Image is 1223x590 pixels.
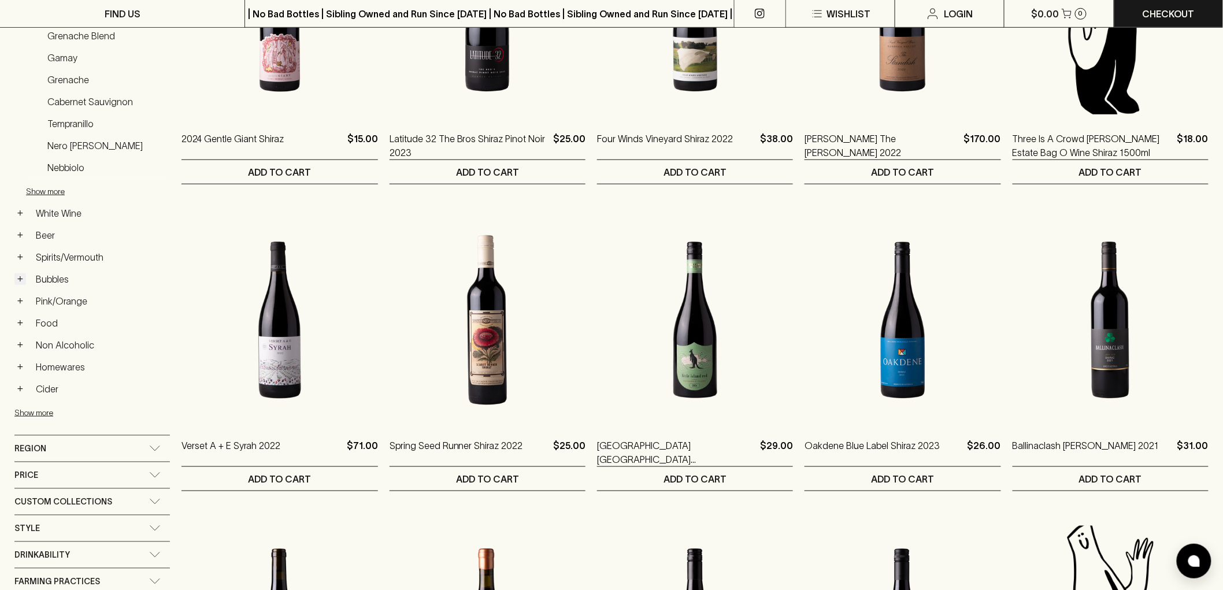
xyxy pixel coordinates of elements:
[14,521,40,536] span: Style
[827,7,870,21] p: Wishlist
[553,132,585,159] p: $25.00
[31,225,170,245] a: Beer
[597,467,793,491] button: ADD TO CART
[42,136,170,155] a: Nero [PERSON_NAME]
[390,132,549,159] a: Latitude 32 The Bros Shiraz Pinot Noir 2023
[1079,10,1083,17] p: 0
[105,7,140,21] p: FIND US
[14,229,26,241] button: +
[347,132,378,159] p: $15.00
[664,165,727,179] p: ADD TO CART
[31,247,170,267] a: Spirits/Vermouth
[14,495,112,509] span: Custom Collections
[805,439,940,466] a: Oakdene Blue Label Shiraz 2023
[1177,132,1209,159] p: $18.00
[805,160,1000,184] button: ADD TO CART
[1032,7,1059,21] p: $0.00
[14,574,100,589] span: Farming Practices
[14,468,38,483] span: Price
[1188,555,1200,567] img: bubble-icon
[14,361,26,373] button: +
[14,251,26,263] button: +
[31,203,170,223] a: White Wine
[1177,439,1209,466] p: $31.00
[14,462,170,488] div: Price
[390,439,523,466] a: Spring Seed Runner Shiraz 2022
[1013,439,1159,466] a: Ballinaclash [PERSON_NAME] 2021
[456,472,519,486] p: ADD TO CART
[42,26,170,46] a: Grenache Blend
[1079,472,1142,486] p: ADD TO CART
[597,160,793,184] button: ADD TO CART
[1013,219,1209,421] img: Ballinaclash Jack Jack Shiraz 2021
[42,114,170,133] a: Tempranillo
[390,160,585,184] button: ADD TO CART
[14,273,26,285] button: +
[249,165,312,179] p: ADD TO CART
[26,180,177,203] button: Show more
[14,317,26,329] button: +
[1143,7,1195,21] p: Checkout
[31,269,170,289] a: Bubbles
[14,441,46,456] span: Region
[31,313,170,333] a: Food
[249,472,312,486] p: ADD TO CART
[14,339,26,351] button: +
[31,291,170,311] a: Pink/Orange
[181,132,284,159] a: 2024 Gentle Giant Shiraz
[14,295,26,307] button: +
[14,515,170,541] div: Style
[664,472,727,486] p: ADD TO CART
[805,132,959,159] a: [PERSON_NAME] The [PERSON_NAME] 2022
[14,401,166,425] button: Show more
[872,472,935,486] p: ADD TO CART
[1013,160,1209,184] button: ADD TO CART
[597,219,793,421] img: Springs Road Kangaroo Island Little Island Red Shiraz 2024
[1013,132,1173,159] a: Three Is A Crowd [PERSON_NAME] Estate Bag O Wine Shiraz 1500ml
[181,219,377,421] img: Verset A + E Syrah 2022
[31,335,170,355] a: Non Alcoholic
[964,132,1001,159] p: $170.00
[181,439,280,466] a: Verset A + E Syrah 2022
[968,439,1001,466] p: $26.00
[805,467,1000,491] button: ADD TO CART
[347,439,378,466] p: $71.00
[14,548,70,562] span: Drinkability
[14,489,170,515] div: Custom Collections
[42,48,170,68] a: Gamay
[14,383,26,395] button: +
[805,219,1000,421] img: Oakdene Blue Label Shiraz 2023
[42,70,170,90] a: Grenache
[760,439,793,466] p: $29.00
[42,92,170,112] a: Cabernet Sauvignon
[597,132,733,159] a: Four Winds Vineyard Shiraz 2022
[181,160,377,184] button: ADD TO CART
[597,439,755,466] a: [GEOGRAPHIC_DATA] [GEOGRAPHIC_DATA] [GEOGRAPHIC_DATA] [GEOGRAPHIC_DATA] 2024
[390,467,585,491] button: ADD TO CART
[390,219,585,421] img: Spring Seed Runner Shiraz 2022
[181,467,377,491] button: ADD TO CART
[42,158,170,177] a: Nebbiolo
[553,439,585,466] p: $25.00
[31,357,170,377] a: Homewares
[14,436,170,462] div: Region
[944,7,973,21] p: Login
[456,165,519,179] p: ADD TO CART
[1079,165,1142,179] p: ADD TO CART
[1013,467,1209,491] button: ADD TO CART
[14,542,170,568] div: Drinkability
[760,132,793,159] p: $38.00
[14,207,26,219] button: +
[31,379,170,399] a: Cider
[872,165,935,179] p: ADD TO CART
